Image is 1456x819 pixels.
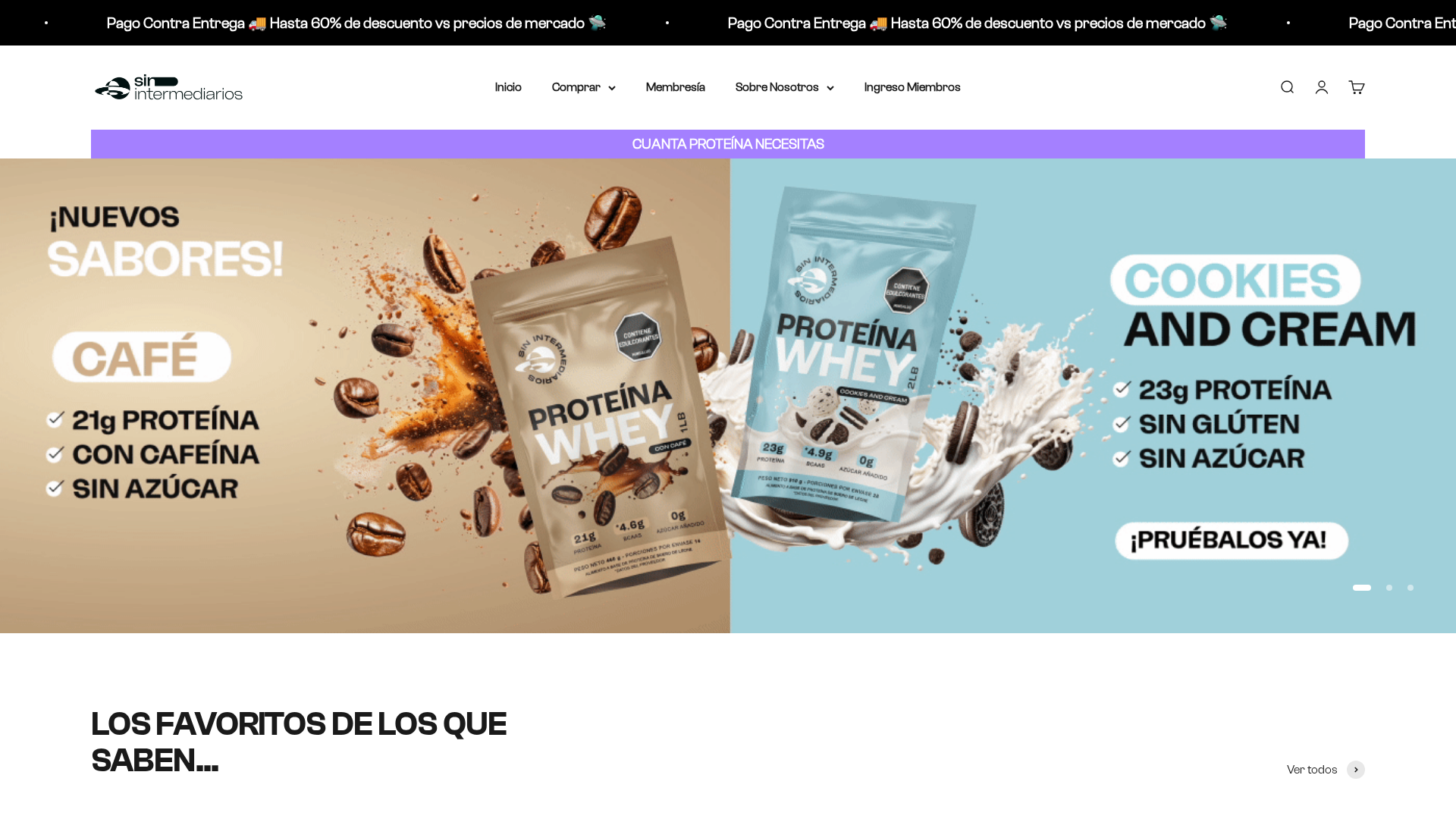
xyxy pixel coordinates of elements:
[105,11,605,35] p: Pago Contra Entrega 🚚 Hasta 60% de descuento vs precios de mercado 🛸
[1287,760,1365,780] a: Ver todos
[632,136,824,152] strong: CUANTA PROTEÍNA NECESITAS
[495,80,522,93] a: Inicio
[736,77,834,97] summary: Sobre Nosotros
[91,705,507,779] split-lines: LOS FAVORITOS DE LOS QUE SABEN...
[1287,760,1338,780] span: Ver todos
[646,80,705,93] a: Membresía
[864,80,961,93] a: Ingreso Miembros
[726,11,1226,35] p: Pago Contra Entrega 🚚 Hasta 60% de descuento vs precios de mercado 🛸
[552,77,616,97] summary: Comprar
